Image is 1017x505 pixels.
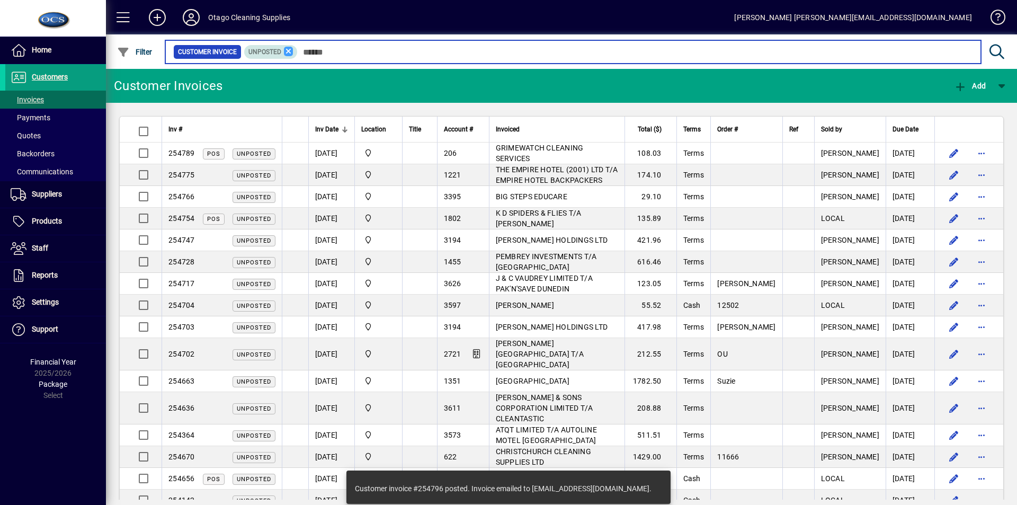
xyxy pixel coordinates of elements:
td: [DATE] [886,164,934,186]
td: [DATE] [308,143,354,164]
span: THE EMPIRE HOTEL (2001) LTD T/A EMPIRE HOTEL BACKPACKERS [496,165,618,184]
span: [PERSON_NAME] [821,323,879,331]
button: Edit [945,297,962,314]
td: [DATE] [308,186,354,208]
td: [DATE] [308,208,354,229]
span: Terms [683,377,704,385]
td: 421.96 [625,229,676,251]
span: 3626 [444,279,461,288]
span: Ref [789,123,798,135]
span: 3194 [444,236,461,244]
td: [DATE] [886,208,934,229]
td: [DATE] [308,251,354,273]
span: 254754 [168,214,195,223]
span: Unposted [237,432,271,439]
span: LOCAL [821,496,845,504]
button: Edit [945,400,962,417]
span: [PERSON_NAME] [496,301,554,309]
button: Edit [945,253,962,270]
td: [DATE] [308,468,354,490]
span: Unposted [237,281,271,288]
span: 12502 [717,301,739,309]
span: Location [361,123,386,135]
button: More options [973,188,990,205]
span: Invoiced [496,123,520,135]
span: 3573 [444,431,461,439]
span: Terms [683,236,704,244]
span: GRIMEWATCH CLEANING SERVICES [496,144,584,163]
span: 254656 [168,474,195,483]
div: Order # [717,123,775,135]
span: Terms [683,350,704,358]
td: 1782.50 [625,370,676,392]
span: 3611 [444,404,461,412]
span: Terms [683,149,704,157]
button: More options [973,345,990,362]
span: Head Office [361,451,396,463]
td: [DATE] [886,316,934,338]
span: [PERSON_NAME][GEOGRAPHIC_DATA] T/A [GEOGRAPHIC_DATA] [496,339,584,369]
span: Terms [683,279,704,288]
span: Head Office [361,278,396,289]
span: Head Office [361,299,396,311]
span: 3597 [444,301,461,309]
td: [DATE] [886,229,934,251]
span: 11666 [717,453,739,461]
span: 254636 [168,404,195,412]
span: POS [207,476,220,483]
div: Ref [789,123,808,135]
span: Order # [717,123,738,135]
span: Inv Date [315,123,338,135]
span: Unposted [237,378,271,385]
td: [DATE] [886,186,934,208]
span: Head Office [361,321,396,333]
span: Communications [11,167,73,176]
a: Backorders [5,145,106,163]
button: Edit [945,232,962,249]
span: 1455 [444,258,461,266]
td: 417.98 [625,316,676,338]
span: Financial Year [30,358,76,366]
span: [GEOGRAPHIC_DATA] [496,377,569,385]
span: OU [717,350,728,358]
button: Edit [945,448,962,465]
span: 3395 [444,192,461,201]
td: 511.51 [625,424,676,446]
span: Terms [683,123,701,135]
span: Terms [683,453,704,461]
span: LOCAL [821,474,845,483]
div: [PERSON_NAME] [PERSON_NAME][EMAIL_ADDRESS][DOMAIN_NAME] [734,9,972,26]
div: Inv # [168,123,275,135]
td: 29.10 [625,186,676,208]
div: Total ($) [631,123,671,135]
span: K D SPIDERS & FLIES T/A [PERSON_NAME] [496,209,582,228]
span: 254704 [168,301,195,309]
div: Customer Invoices [114,77,222,94]
span: Head Office [361,234,396,246]
span: Payments [11,113,50,122]
a: Invoices [5,91,106,109]
div: Invoiced [496,123,618,135]
span: [PERSON_NAME] [717,279,775,288]
span: Terms [683,214,704,223]
span: Head Office [361,212,396,224]
span: Account # [444,123,473,135]
span: Head Office [361,169,396,181]
div: Inv Date [315,123,348,135]
span: Quotes [11,131,41,140]
div: Due Date [893,123,928,135]
div: Sold by [821,123,879,135]
span: 1802 [444,214,461,223]
a: Products [5,208,106,235]
span: 3194 [444,323,461,331]
span: LOCAL [821,214,845,223]
span: Terms [683,404,704,412]
span: 254364 [168,431,195,439]
span: Unposted [237,303,271,309]
span: 254142 [168,496,195,504]
span: [PERSON_NAME] [717,323,775,331]
span: [PERSON_NAME] [821,453,879,461]
span: [PERSON_NAME] [821,377,879,385]
span: Head Office [361,375,396,387]
span: [PERSON_NAME] [821,236,879,244]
